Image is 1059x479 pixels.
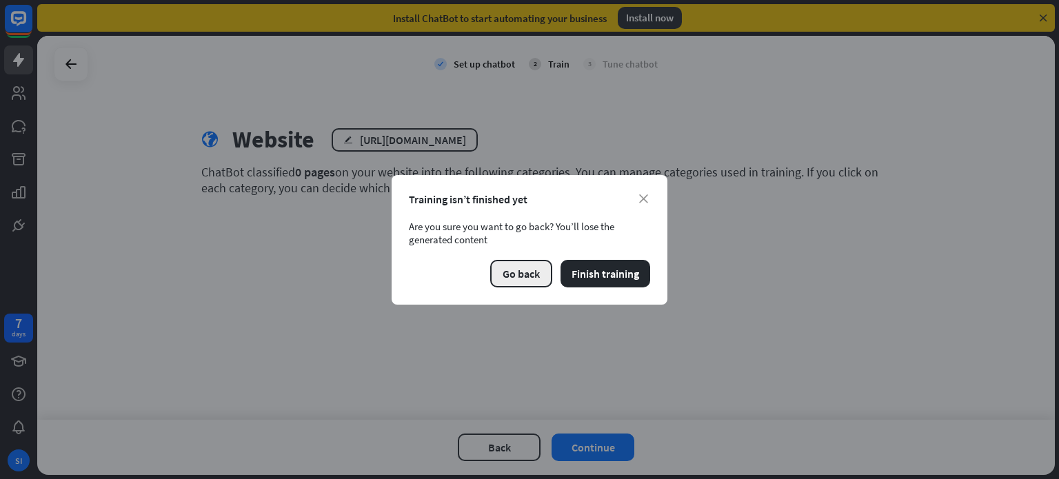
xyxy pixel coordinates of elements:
div: Training isn’t finished yet [409,192,650,206]
i: close [639,194,648,203]
div: Are you sure you want to go back? You’ll lose the generated content [409,220,650,246]
button: Open LiveChat chat widget [11,6,52,47]
button: Go back [490,260,552,287]
button: Finish training [561,260,650,287]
